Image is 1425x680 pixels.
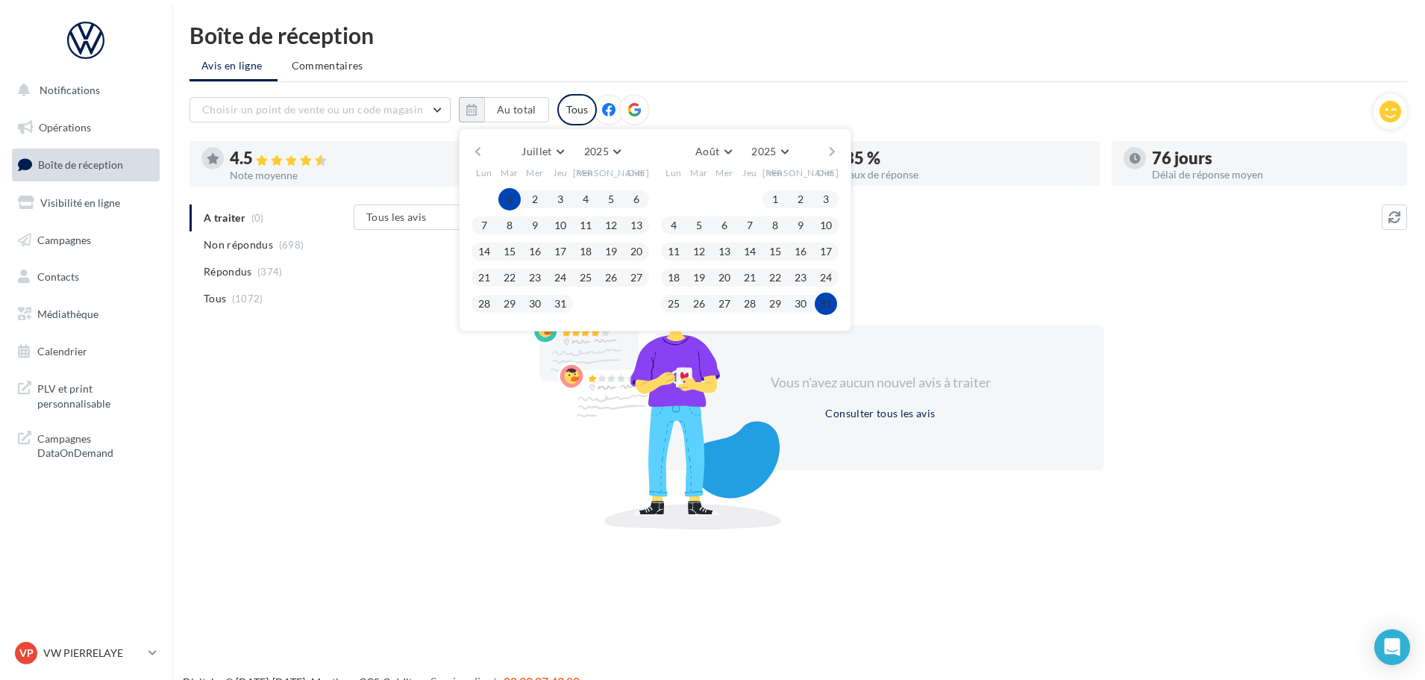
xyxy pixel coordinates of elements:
button: 17 [815,240,837,263]
button: 13 [625,214,648,237]
span: Campagnes DataOnDemand [37,428,154,461]
button: 4 [574,188,597,210]
a: Campagnes DataOnDemand [9,422,163,467]
span: Contacts [37,270,79,283]
div: Boîte de réception [190,24,1407,46]
button: 25 [663,293,685,315]
span: Tous les avis [366,210,427,223]
span: Tous [204,291,226,306]
button: 31 [815,293,837,315]
a: Contacts [9,261,163,293]
button: Août [689,141,737,162]
button: 2025 [578,141,627,162]
button: Juillet [516,141,569,162]
button: 10 [549,214,571,237]
span: [PERSON_NAME] [573,166,650,179]
button: Au total [459,97,549,122]
button: 27 [713,293,736,315]
span: Lun [476,166,492,179]
button: 3 [815,188,837,210]
div: Tous [557,94,597,125]
span: Visibilité en ligne [40,196,120,209]
button: 2 [524,188,546,210]
span: Dim [817,166,835,179]
button: 19 [688,266,710,289]
button: 30 [524,293,546,315]
span: 2025 [751,145,776,157]
a: Boîte de réception [9,149,163,181]
button: 24 [549,266,571,289]
span: Campagnes [37,233,91,246]
button: 25 [574,266,597,289]
a: Calendrier [9,336,163,367]
span: Jeu [742,166,757,179]
div: Délai de réponse moyen [1152,169,1395,180]
div: Vous n'avez aucun nouvel avis à traiter [752,373,1009,393]
span: Juillet [522,145,551,157]
span: Mar [690,166,708,179]
button: Au total [484,97,549,122]
span: Lun [665,166,682,179]
button: 20 [713,266,736,289]
button: 14 [473,240,495,263]
span: Notifications [40,84,100,96]
div: 4.5 [230,150,473,167]
span: Jeu [553,166,568,179]
button: 2025 [745,141,794,162]
button: 4 [663,214,685,237]
button: 8 [764,214,786,237]
span: Boîte de réception [38,158,123,171]
button: 2 [789,188,812,210]
button: 15 [498,240,521,263]
span: Mar [501,166,519,179]
button: 17 [549,240,571,263]
span: Médiathèque [37,308,98,320]
span: [PERSON_NAME] [762,166,839,179]
div: Taux de réponse [845,169,1088,180]
button: 3 [549,188,571,210]
span: Mer [526,166,544,179]
button: 23 [524,266,546,289]
button: 5 [600,188,622,210]
button: 28 [739,293,761,315]
button: 31 [549,293,571,315]
span: PLV et print personnalisable [37,378,154,411]
button: 19 [600,240,622,263]
a: Visibilité en ligne [9,187,163,219]
button: 6 [625,188,648,210]
button: 6 [713,214,736,237]
span: Commentaires [292,58,363,73]
button: 10 [815,214,837,237]
button: 11 [663,240,685,263]
div: Note moyenne [230,170,473,181]
button: Notifications [9,75,157,106]
span: (374) [257,266,283,278]
span: Répondus [204,264,252,279]
button: 14 [739,240,761,263]
button: 5 [688,214,710,237]
button: 29 [764,293,786,315]
span: Dim [627,166,645,179]
button: 21 [739,266,761,289]
a: PLV et print personnalisable [9,372,163,417]
button: 21 [473,266,495,289]
button: 22 [764,266,786,289]
span: Mer [715,166,733,179]
button: 16 [524,240,546,263]
button: 8 [498,214,521,237]
span: Non répondus [204,237,273,252]
span: Août [695,145,719,157]
a: Médiathèque [9,299,163,330]
button: 1 [764,188,786,210]
span: Choisir un point de vente ou un code magasin [202,103,423,116]
button: 18 [574,240,597,263]
button: 7 [473,214,495,237]
button: 12 [688,240,710,263]
div: Open Intercom Messenger [1374,629,1410,665]
button: 7 [739,214,761,237]
span: VP [19,646,34,661]
span: (698) [279,239,304,251]
button: 15 [764,240,786,263]
span: 2025 [584,145,609,157]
